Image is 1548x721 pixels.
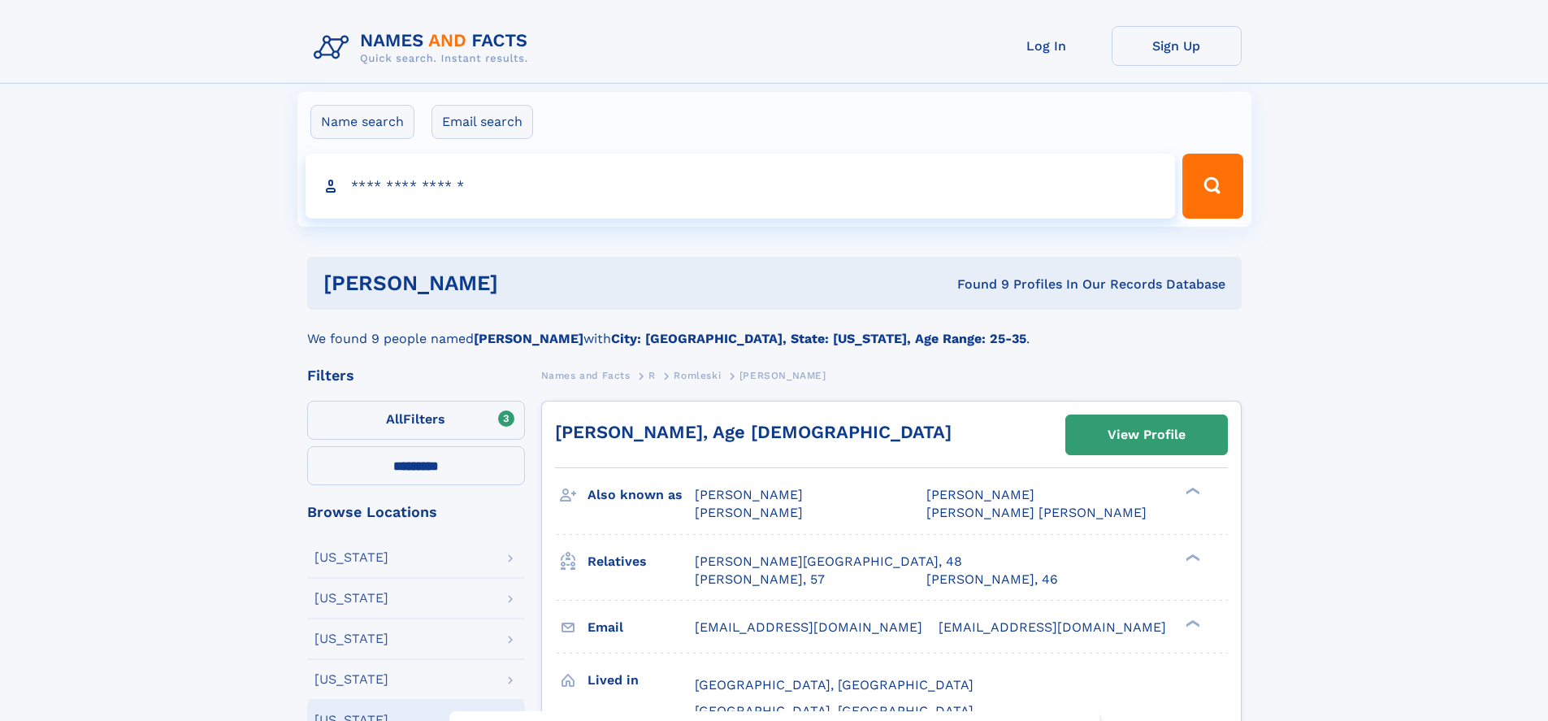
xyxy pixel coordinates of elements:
[314,551,388,564] div: [US_STATE]
[386,411,403,427] span: All
[926,487,1034,502] span: [PERSON_NAME]
[541,365,631,385] a: Names and Facts
[1112,26,1242,66] a: Sign Up
[695,553,962,571] a: [PERSON_NAME][GEOGRAPHIC_DATA], 48
[306,154,1176,219] input: search input
[727,276,1225,293] div: Found 9 Profiles In Our Records Database
[648,365,656,385] a: R
[611,331,1026,346] b: City: [GEOGRAPHIC_DATA], State: [US_STATE], Age Range: 25-35
[695,703,973,719] span: [GEOGRAPHIC_DATA], [GEOGRAPHIC_DATA]
[926,571,1058,589] a: [PERSON_NAME], 46
[739,370,826,381] span: [PERSON_NAME]
[939,619,1166,635] span: [EMAIL_ADDRESS][DOMAIN_NAME]
[1108,416,1186,454] div: View Profile
[982,26,1112,66] a: Log In
[1182,154,1242,219] button: Search Button
[431,105,533,139] label: Email search
[1182,618,1201,628] div: ❯
[307,368,525,383] div: Filters
[307,26,541,70] img: Logo Names and Facts
[588,667,695,694] h3: Lived in
[314,632,388,645] div: [US_STATE]
[695,677,973,693] span: [GEOGRAPHIC_DATA], [GEOGRAPHIC_DATA]
[674,370,721,381] span: Romleski
[695,505,803,520] span: [PERSON_NAME]
[926,505,1147,520] span: [PERSON_NAME] [PERSON_NAME]
[648,370,656,381] span: R
[314,592,388,605] div: [US_STATE]
[307,505,525,519] div: Browse Locations
[695,619,922,635] span: [EMAIL_ADDRESS][DOMAIN_NAME]
[695,487,803,502] span: [PERSON_NAME]
[1066,415,1227,454] a: View Profile
[1182,552,1201,562] div: ❯
[674,365,721,385] a: Romleski
[307,310,1242,349] div: We found 9 people named with .
[307,401,525,440] label: Filters
[695,571,825,589] a: [PERSON_NAME], 57
[588,481,695,509] h3: Also known as
[474,331,583,346] b: [PERSON_NAME]
[323,273,728,293] h1: [PERSON_NAME]
[588,548,695,575] h3: Relatives
[310,105,414,139] label: Name search
[314,673,388,686] div: [US_STATE]
[1182,486,1201,497] div: ❯
[555,422,952,442] a: [PERSON_NAME], Age [DEMOGRAPHIC_DATA]
[588,614,695,641] h3: Email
